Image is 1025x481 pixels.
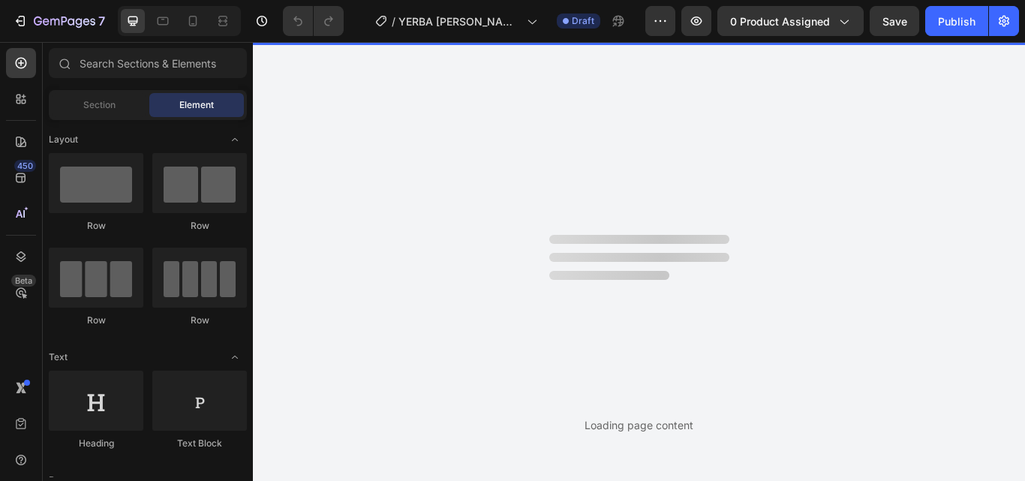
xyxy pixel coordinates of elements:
[49,314,143,327] div: Row
[717,6,864,36] button: 0 product assigned
[98,12,105,30] p: 7
[179,98,214,112] span: Element
[925,6,988,36] button: Publish
[223,345,247,369] span: Toggle open
[283,6,344,36] div: Undo/Redo
[223,128,247,152] span: Toggle open
[572,14,594,28] span: Draft
[6,6,112,36] button: 7
[398,14,521,29] span: YERBA [PERSON_NAME] - W3 - [PERSON_NAME]
[585,417,693,433] div: Loading page content
[49,48,247,78] input: Search Sections & Elements
[14,160,36,172] div: 450
[49,350,68,364] span: Text
[49,437,143,450] div: Heading
[938,14,975,29] div: Publish
[49,133,78,146] span: Layout
[152,314,247,327] div: Row
[11,275,36,287] div: Beta
[49,219,143,233] div: Row
[83,98,116,112] span: Section
[392,14,395,29] span: /
[882,15,907,28] span: Save
[152,219,247,233] div: Row
[870,6,919,36] button: Save
[730,14,830,29] span: 0 product assigned
[152,437,247,450] div: Text Block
